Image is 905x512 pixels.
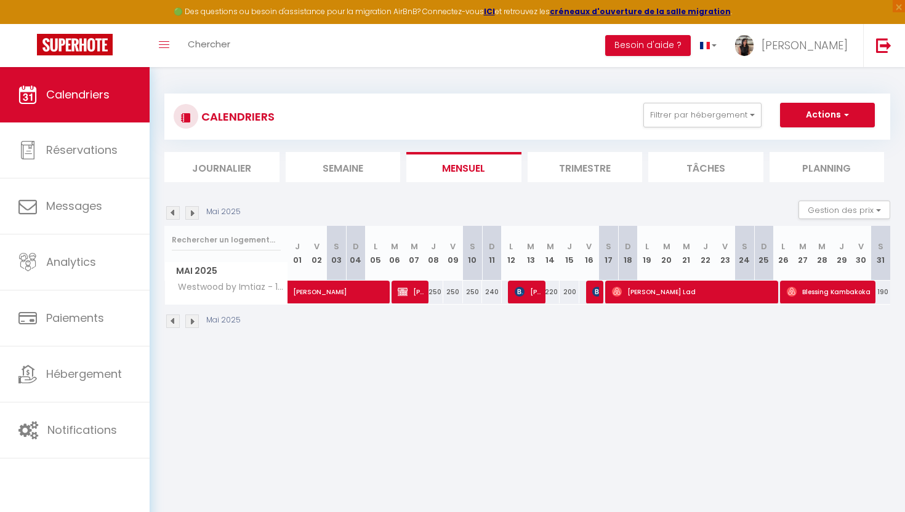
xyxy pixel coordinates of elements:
button: Filtrer par hébergement [643,103,762,127]
span: [PERSON_NAME] [515,280,541,303]
abbr: M [547,241,554,252]
a: [PERSON_NAME] [288,281,308,304]
abbr: S [470,241,475,252]
span: [PERSON_NAME] [762,38,848,53]
th: 26 [774,226,794,281]
abbr: D [761,241,767,252]
img: logout [876,38,891,53]
th: 11 [482,226,502,281]
th: 21 [677,226,696,281]
a: ICI [484,6,495,17]
li: Planning [770,152,885,182]
li: Journalier [164,152,280,182]
abbr: L [645,241,649,252]
span: Chercher [188,38,230,50]
div: 250 [463,281,483,303]
abbr: S [742,241,747,252]
h3: CALENDRIERS [198,103,275,130]
th: 05 [366,226,385,281]
span: Paiements [46,310,104,326]
abbr: D [353,241,359,252]
th: 23 [715,226,735,281]
abbr: S [606,241,611,252]
span: [PERSON_NAME] [398,280,424,303]
th: 06 [385,226,404,281]
span: Westwood by Imtiaz - 1006 [167,281,290,294]
button: Besoin d'aide ? [605,35,691,56]
th: 31 [871,226,890,281]
span: Calendriers [46,87,110,102]
div: 240 [482,281,502,303]
th: 27 [793,226,813,281]
span: Hébergement [46,366,122,382]
abbr: S [334,241,339,252]
abbr: J [295,241,300,252]
a: Chercher [179,24,239,67]
th: 02 [307,226,327,281]
th: 13 [521,226,541,281]
abbr: D [625,241,631,252]
li: Semaine [286,152,401,182]
img: ... [735,35,754,56]
img: Super Booking [37,34,113,55]
span: Réservations [46,142,118,158]
th: 18 [618,226,638,281]
p: Mai 2025 [206,206,241,218]
li: Mensuel [406,152,521,182]
a: créneaux d'ouverture de la salle migration [550,6,731,17]
input: Rechercher un logement... [172,229,281,251]
abbr: M [799,241,806,252]
abbr: V [722,241,728,252]
span: [PERSON_NAME] [293,274,435,297]
th: 20 [657,226,677,281]
th: 10 [463,226,483,281]
span: [PERSON_NAME] [592,280,599,303]
div: 190 [871,281,890,303]
th: 09 [443,226,463,281]
abbr: J [703,241,708,252]
abbr: V [858,241,864,252]
abbr: L [374,241,377,252]
abbr: M [391,241,398,252]
span: Mai 2025 [165,262,288,280]
abbr: M [411,241,418,252]
abbr: V [314,241,320,252]
th: 07 [404,226,424,281]
th: 03 [327,226,347,281]
li: Tâches [648,152,763,182]
div: 200 [560,281,579,303]
abbr: J [431,241,436,252]
button: Actions [780,103,875,127]
abbr: J [839,241,844,252]
th: 28 [813,226,832,281]
abbr: L [781,241,785,252]
abbr: M [818,241,826,252]
th: 29 [832,226,851,281]
div: 220 [541,281,560,303]
li: Trimestre [528,152,643,182]
th: 16 [579,226,599,281]
span: Notifications [47,422,117,438]
abbr: M [527,241,534,252]
th: 14 [541,226,560,281]
abbr: L [509,241,513,252]
span: Blessing Kambakoka [787,280,872,303]
th: 04 [346,226,366,281]
abbr: S [878,241,883,252]
th: 25 [754,226,774,281]
abbr: J [567,241,572,252]
th: 01 [288,226,308,281]
span: Analytics [46,254,96,270]
abbr: V [586,241,592,252]
th: 19 [638,226,658,281]
abbr: D [489,241,495,252]
abbr: M [683,241,690,252]
th: 08 [424,226,443,281]
abbr: M [663,241,670,252]
th: 30 [851,226,871,281]
p: Mai 2025 [206,314,241,326]
th: 22 [696,226,715,281]
th: 12 [502,226,521,281]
